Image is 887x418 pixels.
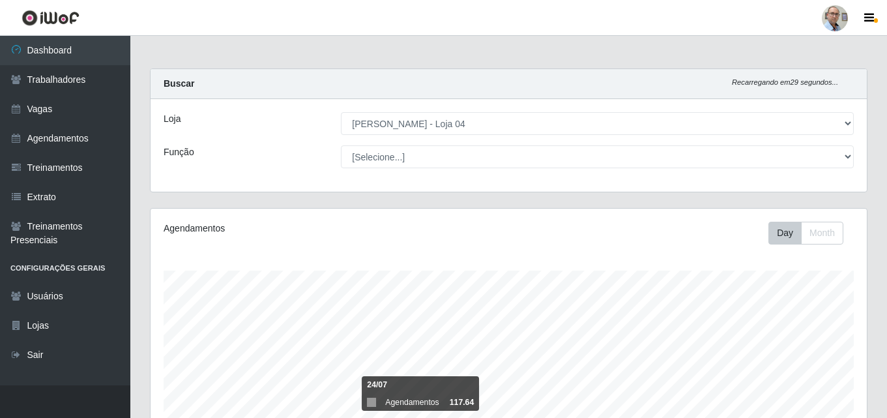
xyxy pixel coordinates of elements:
[164,112,181,126] label: Loja
[768,222,802,245] button: Day
[164,145,194,159] label: Função
[801,222,843,245] button: Month
[164,222,440,235] div: Agendamentos
[768,222,854,245] div: Toolbar with button groups
[22,10,80,26] img: CoreUI Logo
[732,78,838,86] i: Recarregando em 29 segundos...
[164,78,194,89] strong: Buscar
[768,222,843,245] div: First group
